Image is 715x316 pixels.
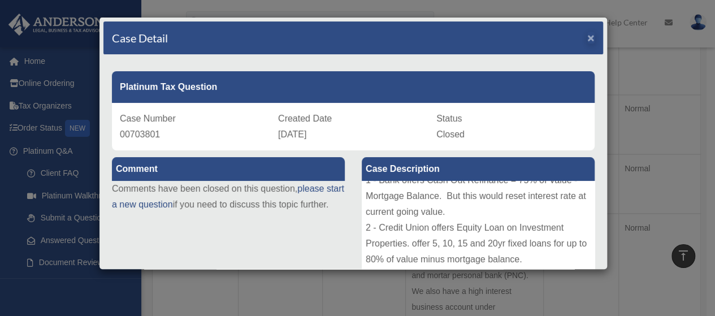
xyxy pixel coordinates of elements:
[362,157,595,181] label: Case Description
[112,30,168,46] h4: Case Detail
[587,31,595,44] span: ×
[278,114,332,123] span: Created Date
[120,129,160,139] span: 00703801
[112,71,595,103] div: Platinum Tax Question
[112,157,345,181] label: Comment
[587,32,595,44] button: Close
[112,184,344,209] a: please start a new question
[112,181,345,213] p: Comments have been closed on this question, if you need to discuss this topic further.
[436,114,462,123] span: Status
[120,114,176,123] span: Case Number
[278,129,306,139] span: [DATE]
[436,129,465,139] span: Closed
